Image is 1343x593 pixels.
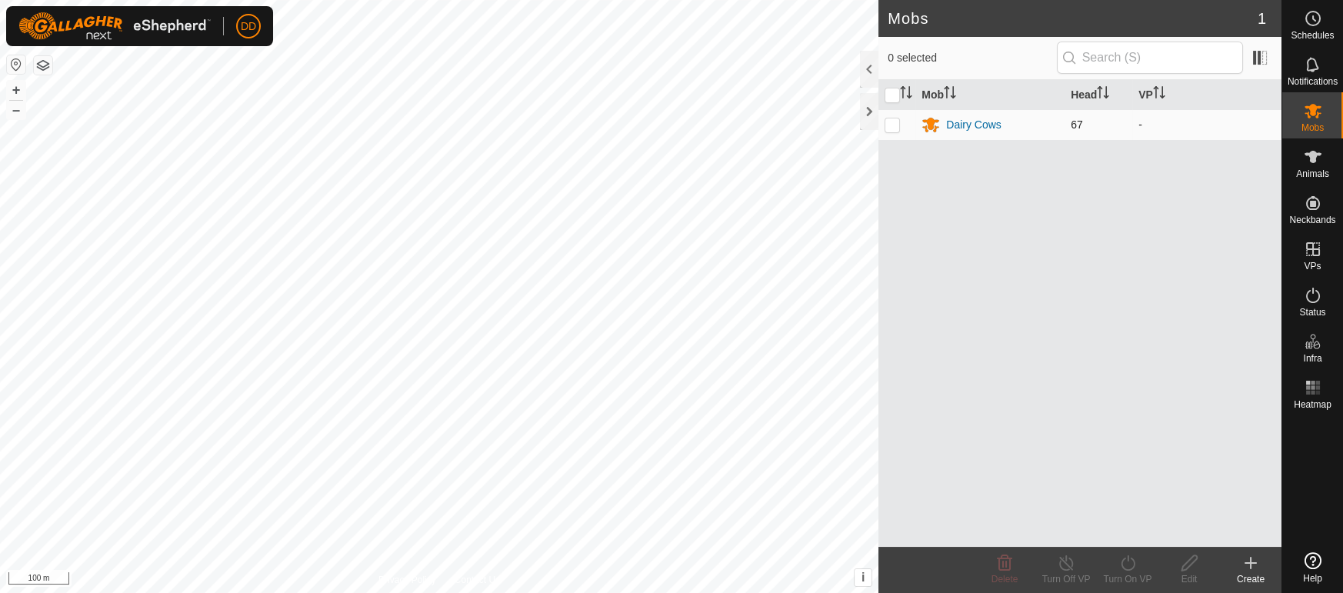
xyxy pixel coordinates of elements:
button: – [7,101,25,119]
div: Create [1220,572,1281,586]
button: + [7,81,25,99]
span: Heatmap [1294,400,1331,409]
p-sorticon: Activate to sort [900,88,912,101]
span: VPs [1304,262,1321,271]
th: VP [1132,80,1281,110]
img: Gallagher Logo [18,12,211,40]
span: Delete [991,574,1018,585]
td: - [1132,109,1281,140]
button: Reset Map [7,55,25,74]
input: Search (S) [1057,42,1243,74]
a: Privacy Policy [378,573,436,587]
div: Dairy Cows [946,117,1001,133]
button: Map Layers [34,56,52,75]
p-sorticon: Activate to sort [1153,88,1165,101]
a: Help [1282,546,1343,589]
div: Turn Off VP [1035,572,1097,586]
th: Mob [915,80,1065,110]
a: Contact Us [455,573,500,587]
div: Edit [1158,572,1220,586]
span: Help [1303,574,1322,583]
span: Status [1299,308,1325,317]
span: 1 [1258,7,1266,30]
span: DD [241,18,256,35]
p-sorticon: Activate to sort [1097,88,1109,101]
span: Notifications [1288,77,1338,86]
span: Infra [1303,354,1321,363]
span: Neckbands [1289,215,1335,225]
span: Schedules [1291,31,1334,40]
h2: Mobs [888,9,1258,28]
th: Head [1065,80,1132,110]
div: Turn On VP [1097,572,1158,586]
span: 0 selected [888,50,1056,66]
span: Mobs [1301,123,1324,132]
span: i [861,571,865,584]
span: Animals [1296,169,1329,178]
p-sorticon: Activate to sort [944,88,956,101]
span: 67 [1071,118,1083,131]
button: i [855,569,871,586]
